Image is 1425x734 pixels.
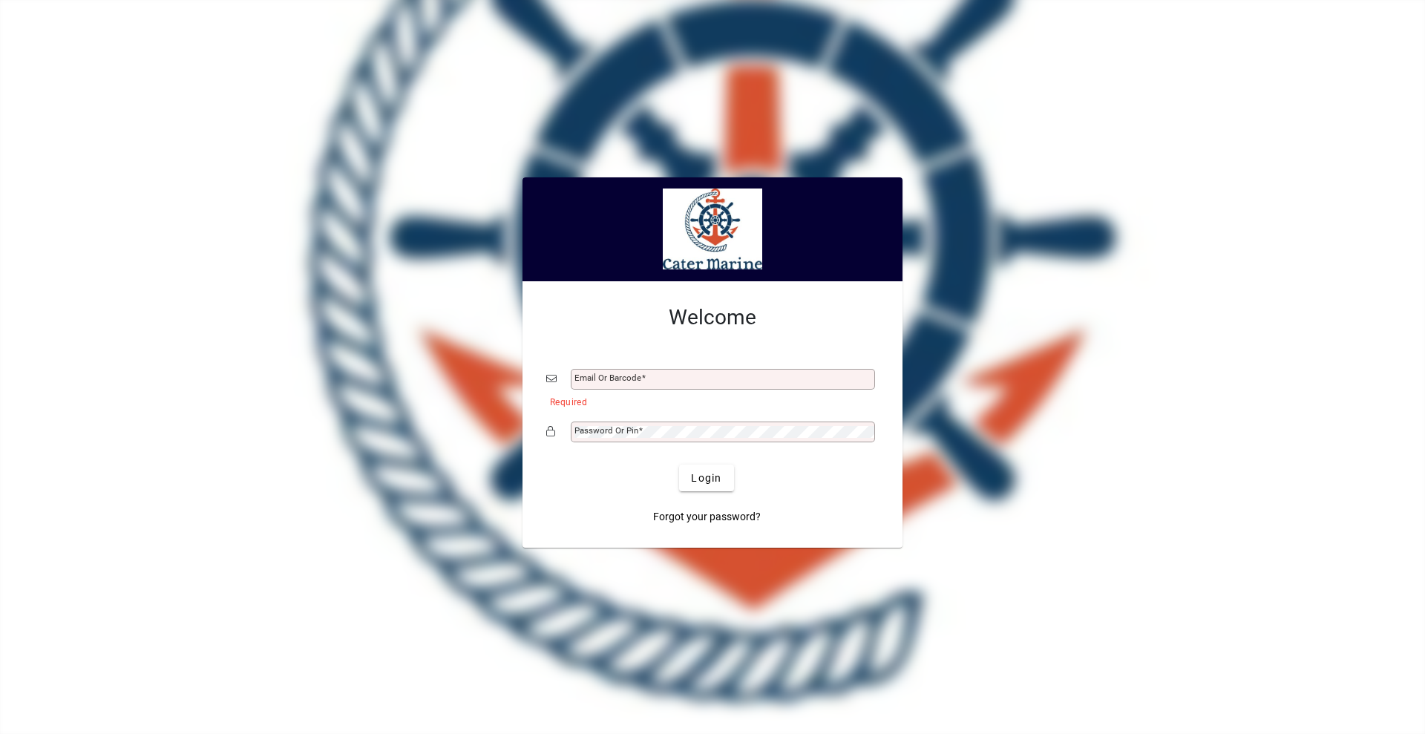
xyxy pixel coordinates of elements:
[550,393,867,409] mat-error: Required
[546,305,879,330] h2: Welcome
[691,471,721,486] span: Login
[679,465,733,491] button: Login
[574,425,638,436] mat-label: Password or Pin
[574,373,641,383] mat-label: Email or Barcode
[647,503,767,530] a: Forgot your password?
[653,509,761,525] span: Forgot your password?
